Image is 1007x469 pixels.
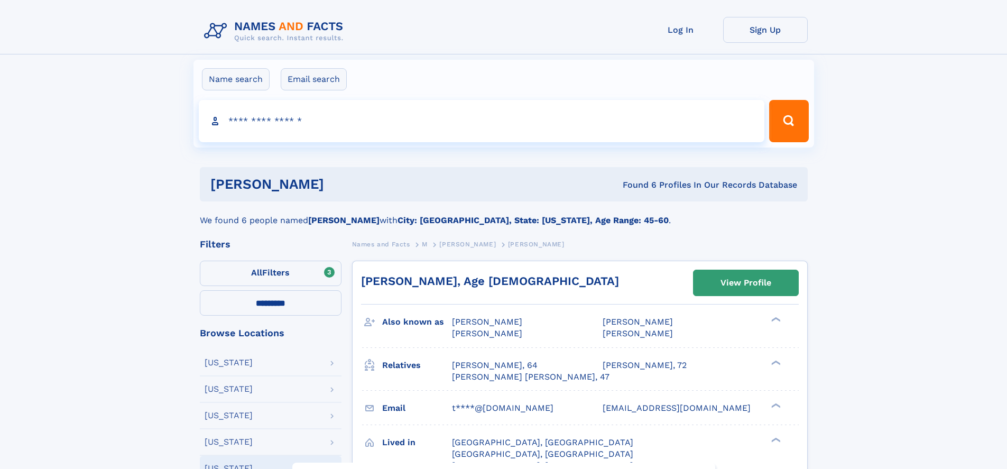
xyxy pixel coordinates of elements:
[281,68,347,90] label: Email search
[769,436,781,443] div: ❯
[382,399,452,417] h3: Email
[439,241,496,248] span: [PERSON_NAME]
[769,359,781,366] div: ❯
[452,371,609,383] a: [PERSON_NAME] [PERSON_NAME], 47
[769,100,808,142] button: Search Button
[210,178,474,191] h1: [PERSON_NAME]
[508,241,565,248] span: [PERSON_NAME]
[694,270,798,296] a: View Profile
[382,313,452,331] h3: Also known as
[603,360,687,371] a: [PERSON_NAME], 72
[200,261,341,286] label: Filters
[205,438,253,446] div: [US_STATE]
[769,402,781,409] div: ❯
[308,215,380,225] b: [PERSON_NAME]
[200,328,341,338] div: Browse Locations
[422,237,428,251] a: M
[352,237,410,251] a: Names and Facts
[603,317,673,327] span: [PERSON_NAME]
[720,271,771,295] div: View Profile
[202,68,270,90] label: Name search
[769,316,781,323] div: ❯
[723,17,808,43] a: Sign Up
[452,317,522,327] span: [PERSON_NAME]
[382,434,452,452] h3: Lived in
[452,449,633,459] span: [GEOGRAPHIC_DATA], [GEOGRAPHIC_DATA]
[361,274,619,288] a: [PERSON_NAME], Age [DEMOGRAPHIC_DATA]
[398,215,669,225] b: City: [GEOGRAPHIC_DATA], State: [US_STATE], Age Range: 45-60
[200,201,808,227] div: We found 6 people named with .
[422,241,428,248] span: M
[603,403,751,413] span: [EMAIL_ADDRESS][DOMAIN_NAME]
[199,100,765,142] input: search input
[603,328,673,338] span: [PERSON_NAME]
[251,268,262,278] span: All
[205,358,253,367] div: [US_STATE]
[452,360,538,371] a: [PERSON_NAME], 64
[200,17,352,45] img: Logo Names and Facts
[452,437,633,447] span: [GEOGRAPHIC_DATA], [GEOGRAPHIC_DATA]
[205,385,253,393] div: [US_STATE]
[382,356,452,374] h3: Relatives
[452,328,522,338] span: [PERSON_NAME]
[439,237,496,251] a: [PERSON_NAME]
[473,179,797,191] div: Found 6 Profiles In Our Records Database
[205,411,253,420] div: [US_STATE]
[639,17,723,43] a: Log In
[200,240,341,249] div: Filters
